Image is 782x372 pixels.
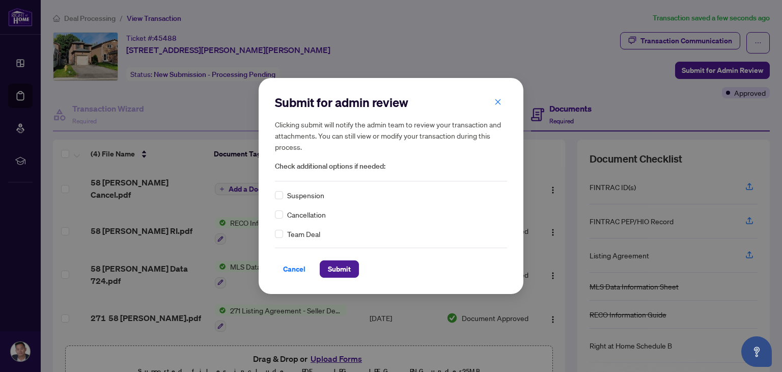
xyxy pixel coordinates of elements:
[287,228,320,240] span: Team Deal
[275,94,507,111] h2: Submit for admin review
[328,261,351,277] span: Submit
[283,261,305,277] span: Cancel
[275,260,314,278] button: Cancel
[494,98,501,105] span: close
[275,161,507,172] span: Check additional options if needed:
[287,190,324,201] span: Suspension
[741,336,772,367] button: Open asap
[287,209,326,220] span: Cancellation
[320,260,359,278] button: Submit
[275,119,507,152] h5: Clicking submit will notify the admin team to review your transaction and attachments. You can st...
